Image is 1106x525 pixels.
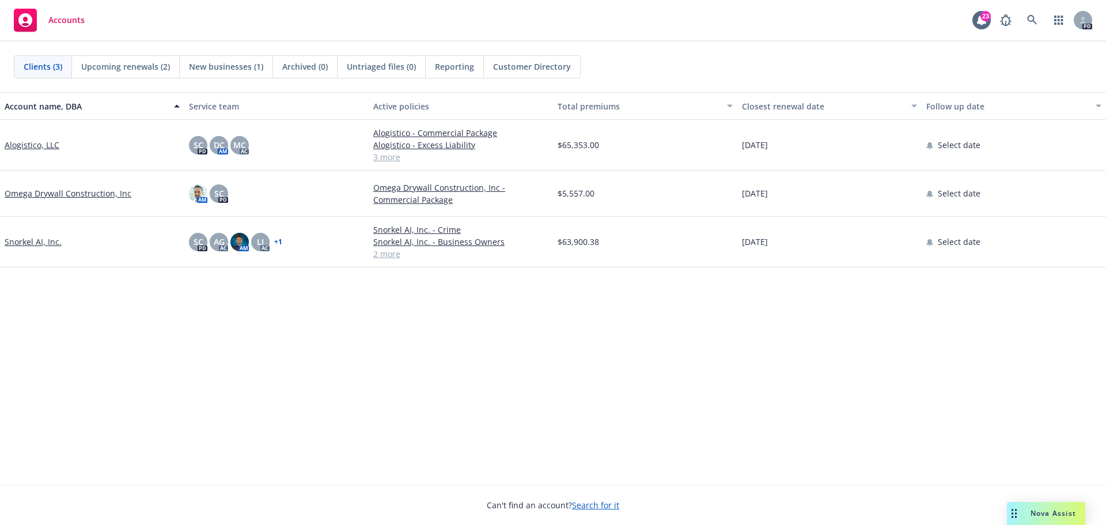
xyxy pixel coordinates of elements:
a: Search [1021,9,1044,32]
button: Closest renewal date [737,92,922,120]
span: Select date [938,187,980,199]
a: Omega Drywall Construction, Inc - Commercial Package [373,182,548,206]
a: Snorkel AI, Inc. - Crime [373,224,548,236]
a: Report a Bug [994,9,1017,32]
span: Clients (3) [24,61,62,73]
span: Reporting [435,61,474,73]
div: Account name, DBA [5,100,167,112]
span: [DATE] [742,139,768,151]
a: Alogistico, LLC [5,139,59,151]
button: Total premiums [553,92,737,120]
a: Snorkel AI, Inc. [5,236,62,248]
span: Archived (0) [282,61,328,73]
span: [DATE] [742,236,768,248]
button: Service team [184,92,369,120]
span: Untriaged files (0) [347,61,416,73]
div: Total premiums [558,100,720,112]
span: New businesses (1) [189,61,263,73]
span: Select date [938,236,980,248]
span: AG [214,236,225,248]
span: Can't find an account? [487,499,619,511]
span: [DATE] [742,187,768,199]
span: DC [214,139,225,151]
a: Omega Drywall Construction, Inc [5,187,131,199]
a: 3 more [373,151,548,163]
div: 23 [980,9,991,20]
button: Active policies [369,92,553,120]
a: Alogistico - Commercial Package [373,127,548,139]
div: Active policies [373,100,548,112]
span: SC [194,236,203,248]
a: Switch app [1047,9,1070,32]
span: MC [233,139,246,151]
img: photo [230,233,249,251]
span: SC [194,139,203,151]
span: $65,353.00 [558,139,599,151]
span: Upcoming renewals (2) [81,61,170,73]
a: Snorkel AI, Inc. - Business Owners [373,236,548,248]
a: Alogistico - Excess Liability [373,139,548,151]
div: Service team [189,100,364,112]
a: + 1 [274,239,282,245]
span: Select date [938,139,980,151]
span: Accounts [48,16,85,25]
span: LI [257,236,264,248]
a: Search for it [572,500,619,511]
div: Closest renewal date [742,100,904,112]
span: Customer Directory [493,61,571,73]
div: Follow up date [926,100,1089,112]
a: 2 more [373,248,548,260]
button: Follow up date [922,92,1106,120]
span: $5,557.00 [558,187,594,199]
span: $63,900.38 [558,236,599,248]
span: SC [214,187,224,199]
div: Drag to move [1007,502,1021,525]
button: Nova Assist [1007,502,1085,525]
img: photo [189,184,207,203]
span: Nova Assist [1031,508,1076,518]
a: Accounts [9,4,89,36]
